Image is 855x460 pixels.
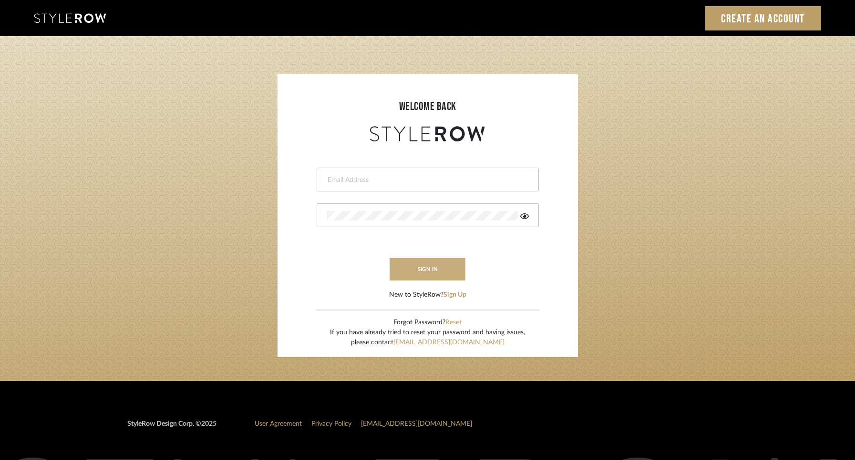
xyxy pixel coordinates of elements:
div: Forgot Password? [330,318,525,328]
input: Email Address [327,175,526,185]
button: sign in [390,258,466,280]
a: [EMAIL_ADDRESS][DOMAIN_NAME] [361,420,472,427]
button: Reset [445,318,462,328]
div: If you have already tried to reset your password and having issues, please contact [330,328,525,348]
div: welcome back [287,98,568,115]
a: Create an Account [705,6,821,30]
div: New to StyleRow? [389,290,466,300]
a: Privacy Policy [311,420,351,427]
div: StyleRow Design Corp. ©2025 [127,419,216,437]
button: Sign Up [443,290,466,300]
a: User Agreement [255,420,302,427]
a: [EMAIL_ADDRESS][DOMAIN_NAME] [393,339,505,346]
